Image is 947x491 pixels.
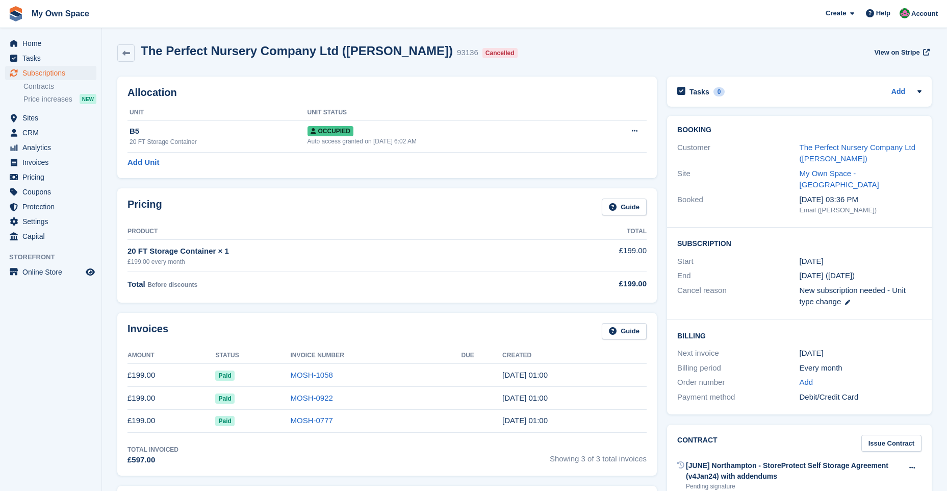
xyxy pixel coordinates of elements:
span: Total [127,280,145,288]
span: Online Store [22,265,84,279]
a: Guide [602,323,647,340]
span: Invoices [22,155,84,169]
div: Billing period [677,362,799,374]
h2: Subscription [677,238,922,248]
span: Sites [22,111,84,125]
th: Product [127,224,535,240]
th: Unit [127,105,308,121]
span: Paid [215,416,234,426]
a: Add [800,377,813,388]
div: £199.00 [535,278,647,290]
img: stora-icon-8386f47178a22dfd0bd8f6a31ec36ba5ce8667c1dd55bd0f319d3a0aa187defe.svg [8,6,23,21]
a: My Own Space - [GEOGRAPHIC_DATA] [800,169,879,189]
span: Showing 3 of 3 total invoices [550,445,647,466]
td: £199.00 [127,409,215,432]
span: CRM [22,126,84,140]
th: Due [462,348,503,364]
span: New subscription needed - Unit type change [800,286,906,306]
div: End [677,270,799,282]
div: Email ([PERSON_NAME]) [800,205,922,215]
h2: Billing [677,330,922,340]
h2: Tasks [689,87,709,96]
a: The Perfect Nursery Company Ltd ([PERSON_NAME]) [800,143,916,163]
span: Pricing [22,170,84,184]
a: Add [891,86,905,98]
th: Created [502,348,647,364]
div: [JUNE] Northampton - StoreProtect Self Storage Agreement (v4Jan24) with addendums [686,460,903,482]
h2: Contract [677,435,718,452]
div: Every month [800,362,922,374]
div: Next invoice [677,348,799,359]
a: menu [5,229,96,243]
th: Total [535,224,647,240]
div: 93136 [457,47,478,59]
h2: Allocation [127,87,647,99]
th: Status [215,348,290,364]
span: Storefront [9,252,101,262]
div: Pending signature [686,482,903,491]
a: menu [5,185,96,199]
span: Paid [215,371,234,381]
a: Issue Contract [861,435,922,452]
a: menu [5,155,96,169]
span: View on Stripe [874,47,919,58]
a: menu [5,200,96,214]
a: MOSH-1058 [290,371,332,379]
span: Protection [22,200,84,214]
span: Home [22,36,84,51]
a: MOSH-0777 [290,416,332,425]
span: Analytics [22,140,84,155]
div: NEW [80,94,96,104]
time: 2025-06-30 00:00:00 UTC [800,256,824,267]
a: menu [5,126,96,140]
div: B5 [130,126,308,137]
a: menu [5,111,96,125]
a: My Own Space [28,5,93,22]
time: 2025-08-30 00:00:54 UTC [502,371,548,379]
img: Lucy Parry [900,8,910,18]
div: £199.00 every month [127,257,535,266]
div: [DATE] [800,348,922,359]
span: Subscriptions [22,66,84,80]
span: Occupied [308,126,353,136]
div: Total Invoiced [127,445,178,454]
div: Site [677,168,799,191]
div: Auto access granted on [DATE] 6:02 AM [308,137,592,146]
a: menu [5,214,96,229]
td: £199.00 [127,364,215,387]
span: Price increases [23,94,72,104]
span: Tasks [22,51,84,65]
a: MOSH-0922 [290,394,332,402]
div: 20 FT Storage Container × 1 [127,245,535,257]
div: [DATE] 03:36 PM [800,194,922,206]
span: [DATE] ([DATE]) [800,271,855,280]
span: Help [876,8,890,18]
div: Customer [677,142,799,165]
a: View on Stripe [870,44,932,61]
a: Add Unit [127,157,159,168]
h2: Pricing [127,199,162,215]
span: Capital [22,229,84,243]
div: Debit/Credit Card [800,391,922,403]
a: Contracts [23,82,96,91]
div: Start [677,256,799,267]
div: 20 FT Storage Container [130,137,308,146]
span: Paid [215,394,234,404]
div: Booked [677,194,799,215]
div: Payment method [677,391,799,403]
span: Account [911,9,938,19]
a: menu [5,170,96,184]
div: 0 [713,87,725,96]
div: £597.00 [127,454,178,466]
a: Preview store [84,266,96,278]
h2: Invoices [127,323,168,340]
th: Amount [127,348,215,364]
a: menu [5,140,96,155]
th: Unit Status [308,105,592,121]
time: 2025-07-30 00:00:50 UTC [502,394,548,402]
a: Guide [602,199,647,215]
td: £199.00 [127,387,215,410]
span: Coupons [22,185,84,199]
th: Invoice Number [290,348,461,364]
h2: The Perfect Nursery Company Ltd ([PERSON_NAME]) [141,44,453,58]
